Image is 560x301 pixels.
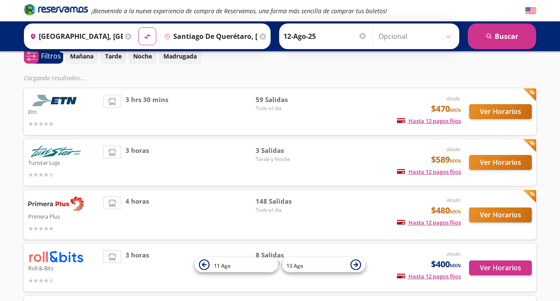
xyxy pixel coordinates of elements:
button: 13 Ago [282,257,365,272]
em: ¡Bienvenido a la nueva experiencia de compra de Reservamos, una forma más sencilla de comprar tus... [91,7,387,15]
span: 3 Salidas [256,146,315,155]
img: Etn [28,95,84,106]
p: Etn [28,106,99,117]
input: Buscar Origen [26,26,123,47]
button: 0Filtros [24,49,63,64]
em: desde: [446,95,461,102]
em: desde: [446,250,461,257]
p: Madrugada [163,52,197,61]
i: Brand Logo [24,3,88,16]
em: Cargando resultados ... [24,74,85,82]
button: Ver Horarios [469,104,532,119]
p: Filtros [41,51,61,61]
span: 3 horas [125,250,149,285]
button: Ver Horarios [469,207,532,222]
em: desde: [446,146,461,153]
button: Ver Horarios [469,260,532,275]
button: Buscar [468,23,536,49]
button: Ver Horarios [469,155,532,170]
p: Tarde [105,52,122,61]
span: Todo el día [256,105,315,112]
span: Todo el día [256,206,315,214]
span: 3 horas [125,146,149,179]
small: MXN [450,158,461,164]
em: desde: [446,196,461,204]
p: Mañana [70,52,93,61]
button: Tarde [100,48,126,64]
img: Roll & Bits [28,250,84,263]
span: Hasta 12 pagos fijos [397,117,461,125]
input: Elegir Fecha [283,26,367,47]
button: English [525,6,536,16]
span: Tarde y Noche [256,155,315,163]
input: Buscar Destino [161,26,257,47]
span: Hasta 12 pagos fijos [397,168,461,175]
span: 59 Salidas [256,95,315,105]
p: Roll & Bits [28,263,99,273]
span: $400 [431,258,461,271]
button: Noche [128,48,157,64]
button: 11 Ago [195,257,278,272]
span: 148 Salidas [256,196,315,206]
button: Mañana [65,48,98,64]
p: Noche [133,52,152,61]
small: MXN [450,107,461,113]
button: Madrugada [159,48,201,64]
small: MXN [450,262,461,269]
span: 8 Salidas [256,250,315,260]
small: MXN [450,208,461,215]
span: $470 [431,102,461,115]
img: Turistar Lujo [28,146,84,157]
span: 4 horas [125,196,149,233]
span: Hasta 12 pagos fijos [397,219,461,226]
a: Brand Logo [24,3,88,18]
p: Turistar Lujo [28,157,99,167]
span: Hasta 12 pagos fijos [397,272,461,280]
span: 13 Ago [286,262,303,269]
input: Opcional [379,26,455,47]
p: Primera Plus [28,211,99,221]
img: Primera Plus [28,196,84,211]
span: $480 [431,204,461,217]
span: $589 [431,153,461,166]
span: 3 hrs 30 mins [125,95,168,129]
span: 11 Ago [214,262,230,269]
